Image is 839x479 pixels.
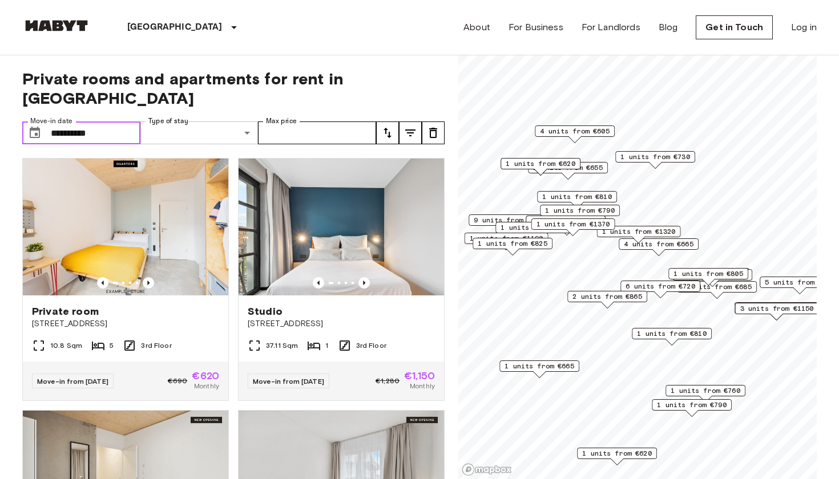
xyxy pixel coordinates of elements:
span: 10.8 Sqm [50,340,82,351]
a: Mapbox logo [462,463,512,476]
div: Map marker [652,399,732,417]
div: Map marker [473,238,552,255]
div: Map marker [677,281,757,299]
div: Map marker [531,218,615,236]
a: About [463,21,490,34]
button: Previous image [358,277,370,289]
span: 1 units from €665 [505,361,574,371]
button: tune [399,121,422,144]
div: Map marker [567,291,647,308]
span: 1 units from €810 [637,328,707,339]
span: Move-in from [DATE] [37,377,108,385]
span: €1,280 [376,376,400,386]
a: For Business [509,21,563,34]
div: Map marker [495,222,575,239]
span: 6 units from €720 [626,281,695,291]
span: 9 units from €665 [474,215,543,225]
label: Move-in date [30,116,72,126]
span: 5 [110,340,114,351]
div: Map marker [615,151,695,169]
span: 1 units from €730 [620,152,690,162]
span: 1 units from €810 [542,192,612,202]
a: Marketing picture of unit DE-01-482-308-01Previous imagePrevious imageStudio[STREET_ADDRESS]37.11... [238,158,445,401]
div: Map marker [668,268,748,286]
span: 1 units from €790 [657,400,727,410]
span: 1 units from €620 [582,448,652,458]
p: [GEOGRAPHIC_DATA] [127,21,223,34]
span: 1 units from €665 [501,222,570,233]
label: Type of stay [148,116,188,126]
div: Map marker [540,205,620,222]
div: Map marker [501,158,580,176]
div: Map marker [526,216,606,233]
div: Map marker [537,191,617,209]
button: Previous image [97,277,108,289]
a: For Landlords [582,21,640,34]
span: Move-in from [DATE] [253,377,324,385]
div: Map marker [577,448,657,465]
span: 37.11 Sqm [266,340,298,351]
div: Map marker [620,281,700,298]
span: 3rd Floor [141,340,171,351]
div: Map marker [619,238,699,256]
img: Marketing picture of unit DE-01-07-007-05Q [23,159,228,295]
span: 1 units from €760 [671,385,740,396]
span: 2 units from €865 [572,291,642,302]
a: Log in [791,21,817,34]
span: 1 units from €620 [506,159,575,169]
span: 4 units from €665 [624,239,693,249]
span: [STREET_ADDRESS] [32,318,219,330]
label: Max price [266,116,297,126]
span: Private rooms and apartments for rent in [GEOGRAPHIC_DATA] [22,69,445,108]
div: Map marker [465,233,548,250]
span: €620 [192,371,219,381]
span: 5 units from €645 [765,277,834,287]
span: Private room [32,305,99,318]
img: Marketing picture of unit DE-01-482-308-01 [239,159,444,295]
span: 1 units from €790 [545,205,615,216]
span: 1 units from €1370 [537,219,610,229]
div: Map marker [632,328,712,346]
span: 1 units from €1190 [470,233,543,243]
div: Map marker [735,302,818,320]
a: Blog [659,21,678,34]
span: 1 [325,340,328,351]
div: Map marker [665,385,745,403]
span: 4 units from €650 [531,216,600,226]
button: tune [422,121,445,144]
div: Map marker [597,226,681,243]
span: €1,150 [404,371,435,381]
div: Map marker [735,303,819,320]
button: tune [376,121,399,144]
a: Get in Touch [696,15,773,39]
button: Previous image [143,277,154,289]
span: 3rd Floor [356,340,386,351]
span: 1 units from €685 [682,282,752,292]
span: [STREET_ADDRESS] [248,318,435,330]
span: 2 units from €655 [533,163,603,173]
span: 4 units from €605 [540,126,610,136]
img: Habyt [22,20,91,31]
div: Map marker [535,125,615,143]
span: 1 units from €805 [673,269,743,279]
div: Map marker [499,360,579,378]
span: Monthly [410,381,435,391]
span: 1 units from €1320 [602,226,676,237]
a: Marketing picture of unit DE-01-07-007-05QPrevious imagePrevious imagePrivate room[STREET_ADDRESS... [22,158,229,401]
span: €690 [168,376,188,386]
span: Studio [248,305,283,318]
span: 3 units from €1150 [740,303,814,314]
span: Monthly [194,381,219,391]
div: Map marker [469,214,548,232]
button: Previous image [313,277,324,289]
span: 1 units from €825 [478,238,547,249]
button: Choose date, selected date is 1 Dec 2025 [23,121,46,144]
